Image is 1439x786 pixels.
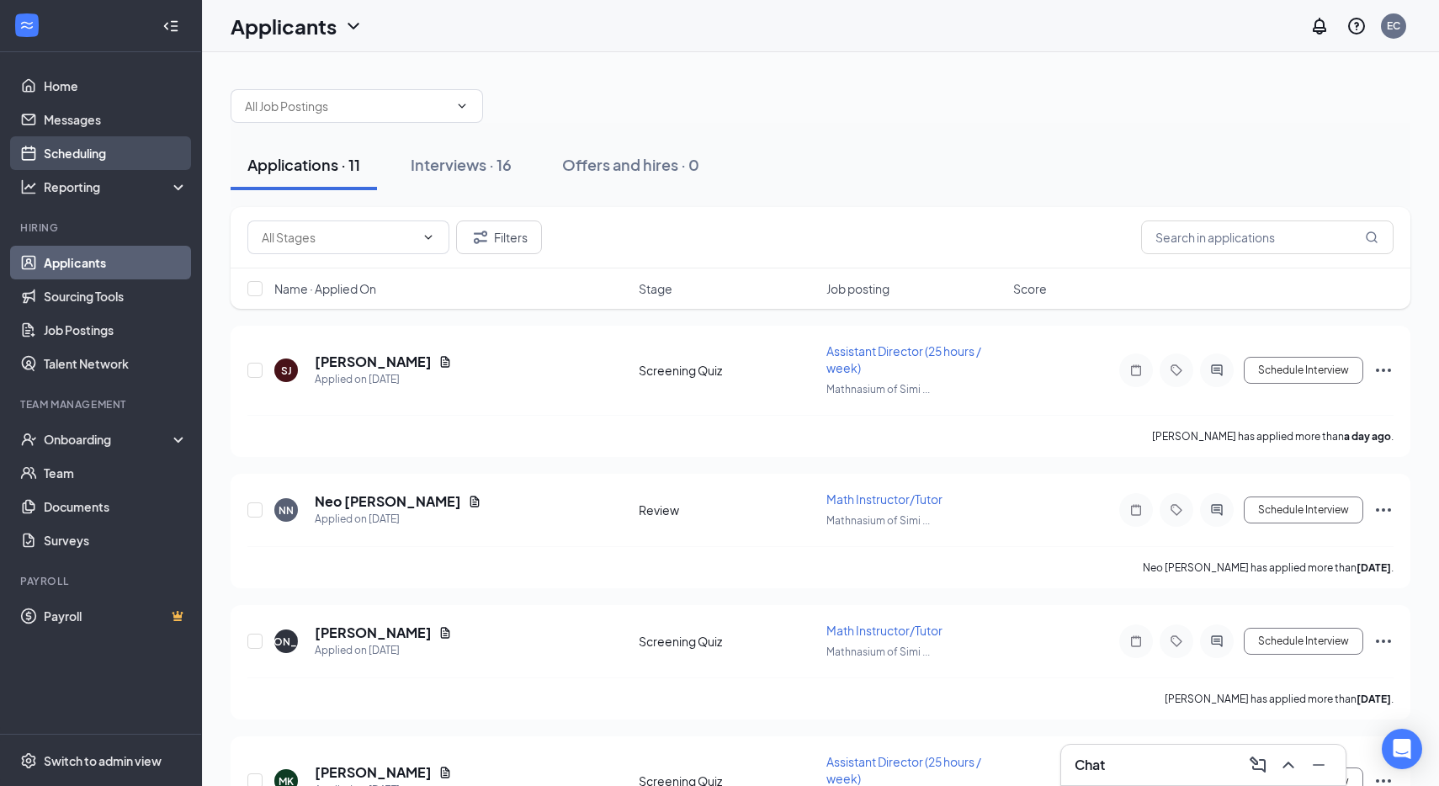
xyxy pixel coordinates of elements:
div: Applied on [DATE] [315,511,481,528]
div: Applied on [DATE] [315,642,452,659]
svg: Minimize [1309,755,1329,775]
svg: Note [1126,635,1146,648]
div: SJ [281,364,292,378]
div: Payroll [20,574,184,588]
h5: Neo [PERSON_NAME] [315,492,461,511]
h1: Applicants [231,12,337,40]
span: Job posting [826,280,889,297]
b: [DATE] [1357,561,1391,574]
h5: [PERSON_NAME] [315,763,432,782]
button: Filter Filters [456,220,542,254]
span: Assistant Director (25 hours / week) [826,343,981,375]
p: [PERSON_NAME] has applied more than . [1165,692,1394,706]
div: Onboarding [44,431,173,448]
div: Review [639,502,816,518]
svg: Tag [1166,503,1187,517]
b: a day ago [1344,430,1391,443]
div: Applied on [DATE] [315,371,452,388]
span: Name · Applied On [274,280,376,297]
svg: ChevronDown [343,16,364,36]
button: Schedule Interview [1244,497,1363,523]
button: Schedule Interview [1244,628,1363,655]
button: ComposeMessage [1245,751,1272,778]
button: Schedule Interview [1244,357,1363,384]
svg: ChevronUp [1278,755,1298,775]
span: Mathnasium of Simi ... [826,383,930,396]
svg: Settings [20,752,37,769]
input: All Stages [262,228,415,247]
a: Sourcing Tools [44,279,188,313]
span: Math Instructor/Tutor [826,491,943,507]
svg: Tag [1166,635,1187,648]
input: Search in applications [1141,220,1394,254]
p: [PERSON_NAME] has applied more than . [1152,429,1394,443]
svg: Filter [470,227,491,247]
div: Interviews · 16 [411,154,512,175]
svg: Ellipses [1373,360,1394,380]
div: [PERSON_NAME] [243,635,330,649]
svg: Tag [1166,364,1187,377]
svg: ActiveChat [1207,503,1227,517]
span: Assistant Director (25 hours / week) [826,754,981,786]
a: Documents [44,490,188,523]
svg: ActiveChat [1207,635,1227,648]
a: Home [44,69,188,103]
a: Scheduling [44,136,188,170]
div: Reporting [44,178,189,195]
a: Team [44,456,188,490]
div: Team Management [20,397,184,412]
svg: Document [438,355,452,369]
button: Minimize [1305,751,1332,778]
div: Hiring [20,220,184,235]
h3: Chat [1075,756,1105,774]
button: ChevronUp [1275,751,1302,778]
svg: Collapse [162,18,179,35]
p: Neo [PERSON_NAME] has applied more than . [1143,560,1394,575]
svg: ActiveChat [1207,364,1227,377]
svg: Notifications [1309,16,1330,36]
svg: Analysis [20,178,37,195]
a: Applicants [44,246,188,279]
h5: [PERSON_NAME] [315,353,432,371]
span: Math Instructor/Tutor [826,623,943,638]
svg: Note [1126,503,1146,517]
div: Open Intercom Messenger [1382,729,1422,769]
div: NN [279,503,294,518]
a: Job Postings [44,313,188,347]
svg: ChevronDown [455,99,469,113]
svg: UserCheck [20,431,37,448]
div: Switch to admin view [44,752,162,769]
svg: ChevronDown [422,231,435,244]
span: Mathnasium of Simi ... [826,645,930,658]
a: Surveys [44,523,188,557]
a: PayrollCrown [44,599,188,633]
div: Offers and hires · 0 [562,154,699,175]
svg: Ellipses [1373,500,1394,520]
svg: Note [1126,364,1146,377]
svg: QuestionInfo [1346,16,1367,36]
svg: WorkstreamLogo [19,17,35,34]
a: Messages [44,103,188,136]
svg: MagnifyingGlass [1365,231,1378,244]
svg: Ellipses [1373,631,1394,651]
svg: Document [438,626,452,640]
div: Applications · 11 [247,154,360,175]
div: Screening Quiz [639,633,816,650]
svg: Document [438,766,452,779]
svg: Document [468,495,481,508]
div: EC [1387,19,1400,33]
a: Talent Network [44,347,188,380]
h5: [PERSON_NAME] [315,624,432,642]
span: Mathnasium of Simi ... [826,514,930,527]
svg: ComposeMessage [1248,755,1268,775]
input: All Job Postings [245,97,449,115]
b: [DATE] [1357,693,1391,705]
span: Score [1013,280,1047,297]
span: Stage [639,280,672,297]
div: Screening Quiz [639,362,816,379]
